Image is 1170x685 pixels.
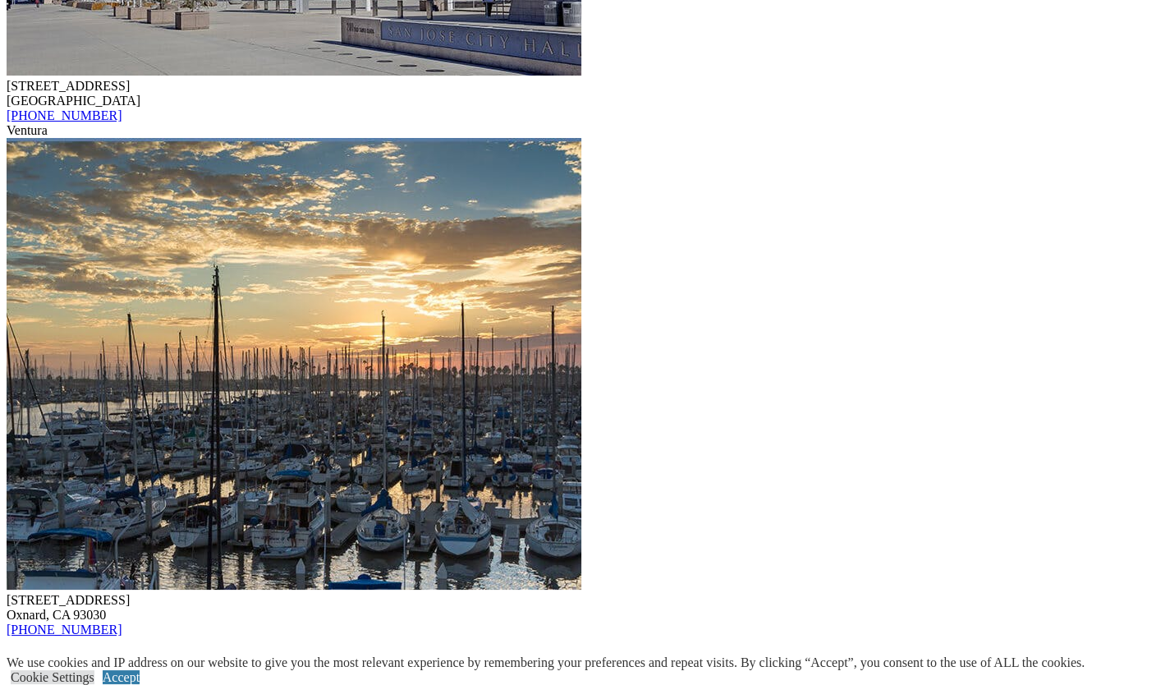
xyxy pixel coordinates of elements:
img: Ventura Location Image [7,138,581,590]
div: Ventura [7,123,1163,138]
a: Cookie Settings [11,670,94,684]
a: [PHONE_NUMBER] [7,108,122,122]
a: [PHONE_NUMBER] [7,623,122,637]
div: [STREET_ADDRESS] [GEOGRAPHIC_DATA] [7,79,1163,108]
div: [STREET_ADDRESS] Oxnard, CA 93030 [7,593,1163,623]
a: Accept [103,670,140,684]
div: We use cookies and IP address on our website to give you the most relevant experience by remember... [7,655,1085,670]
h2: [US_STATE] [7,654,1163,676]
